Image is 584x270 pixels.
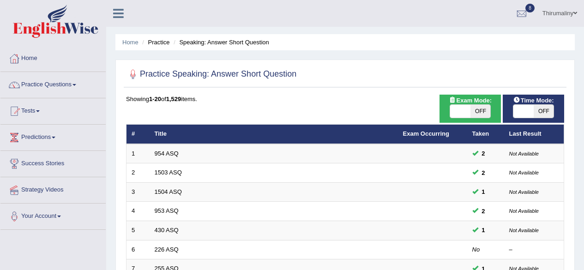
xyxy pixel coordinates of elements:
a: Home [0,46,106,69]
a: 1504 ASQ [155,188,182,195]
th: Title [150,125,398,144]
th: Taken [467,125,504,144]
a: 1503 ASQ [155,169,182,176]
td: 6 [126,240,150,259]
th: Last Result [504,125,564,144]
a: 430 ASQ [155,227,179,234]
span: OFF [534,105,554,118]
span: 8 [525,4,535,12]
td: 4 [126,202,150,221]
a: 953 ASQ [155,207,179,214]
span: You can still take this question [478,225,489,235]
small: Not Available [509,228,539,233]
div: Showing of items. [126,95,564,103]
a: Exam Occurring [403,130,449,137]
th: # [126,125,150,144]
small: Not Available [509,208,539,214]
span: You can still take this question [478,149,489,158]
a: Strategy Videos [0,177,106,200]
span: Time Mode: [510,96,558,105]
td: 1 [126,144,150,163]
a: Predictions [0,125,106,148]
a: Your Account [0,204,106,227]
li: Speaking: Answer Short Question [171,38,269,47]
div: – [509,246,559,254]
a: 954 ASQ [155,150,179,157]
a: Success Stories [0,151,106,174]
small: Not Available [509,170,539,175]
em: No [472,246,480,253]
span: You can still take this question [478,187,489,197]
div: Show exams occurring in exams [440,95,501,123]
li: Practice [140,38,169,47]
a: Home [122,39,138,46]
td: 5 [126,221,150,240]
span: You can still take this question [478,206,489,216]
a: Tests [0,98,106,121]
span: Exam Mode: [446,96,495,105]
b: 1,529 [166,96,181,102]
td: 3 [126,182,150,202]
span: OFF [470,105,491,118]
small: Not Available [509,189,539,195]
span: You can still take this question [478,168,489,178]
h2: Practice Speaking: Answer Short Question [126,67,296,81]
a: Practice Questions [0,72,106,95]
b: 1-20 [149,96,161,102]
small: Not Available [509,151,539,156]
a: 226 ASQ [155,246,179,253]
td: 2 [126,163,150,183]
